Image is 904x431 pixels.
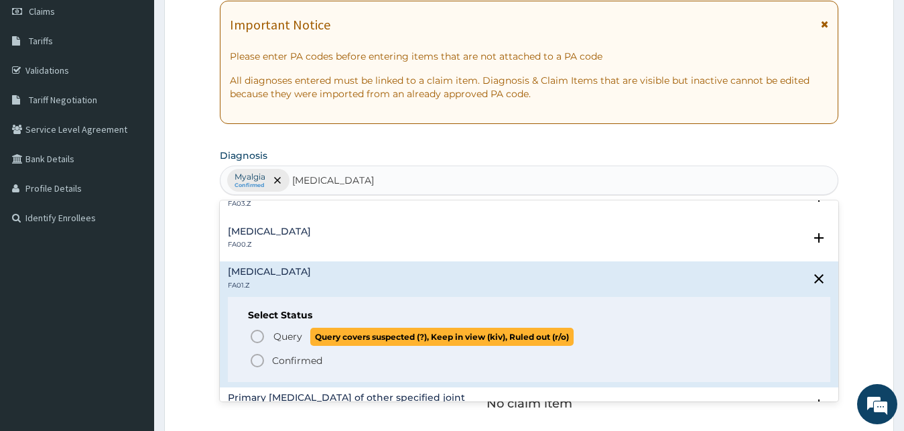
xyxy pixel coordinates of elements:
[235,182,265,189] small: Confirmed
[228,267,311,277] h4: [MEDICAL_DATA]
[228,227,311,237] h4: [MEDICAL_DATA]
[78,130,185,265] span: We're online!
[7,288,255,335] textarea: Type your message and hit 'Enter'
[220,7,252,39] div: Minimize live chat window
[811,396,827,412] i: open select status
[25,67,54,101] img: d_794563401_company_1708531726252_794563401
[228,240,311,249] p: FA00.Z
[235,172,265,182] p: Myalgia
[228,199,486,208] p: FA03.Z
[248,310,811,320] h6: Select Status
[230,74,829,101] p: All diagnoses entered must be linked to a claim item. Diagnosis & Claim Items that are visible bu...
[310,328,574,346] span: Query covers suspected (?), Keep in view (kiv), Ruled out (r/o)
[811,271,827,287] i: close select status
[70,75,225,93] div: Chat with us now
[29,35,53,47] span: Tariffs
[273,330,302,343] span: Query
[228,393,465,403] h4: Primary [MEDICAL_DATA] of other specified joint
[272,354,322,367] p: Confirmed
[220,149,267,162] label: Diagnosis
[249,353,265,369] i: status option filled
[811,230,827,246] i: open select status
[230,17,330,32] h1: Important Notice
[249,328,265,345] i: status option query
[29,5,55,17] span: Claims
[230,50,829,63] p: Please enter PA codes before entering items that are not attached to a PA code
[29,94,97,106] span: Tariff Negotiation
[228,281,311,290] p: FA01.Z
[487,397,572,410] p: No claim item
[271,174,283,186] span: remove selection option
